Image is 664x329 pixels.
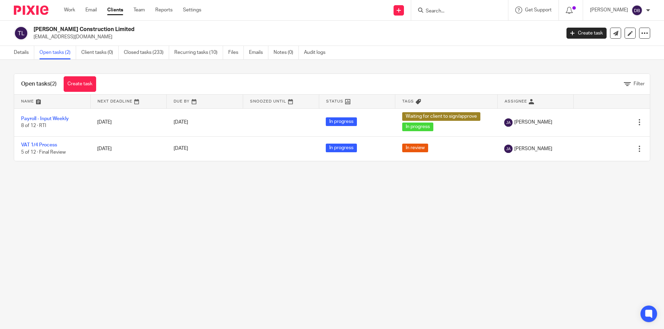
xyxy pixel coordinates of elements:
[14,46,34,59] a: Details
[590,7,628,13] p: [PERSON_NAME]
[631,5,643,16] img: svg%3E
[174,46,223,59] a: Recurring tasks (10)
[566,28,607,39] a: Create task
[504,145,513,153] img: svg%3E
[304,46,331,59] a: Audit logs
[250,99,286,103] span: Snoozed Until
[183,7,201,13] a: Settings
[21,143,57,147] a: VAT 1/4 Process
[514,145,552,152] span: [PERSON_NAME]
[85,7,97,13] a: Email
[64,7,75,13] a: Work
[81,46,119,59] a: Client tasks (0)
[155,7,173,13] a: Reports
[14,6,48,15] img: Pixie
[525,8,552,12] span: Get Support
[326,144,357,152] span: In progress
[402,144,428,152] span: In review
[326,99,343,103] span: Status
[34,33,556,40] p: [EMAIL_ADDRESS][DOMAIN_NAME]
[133,7,145,13] a: Team
[402,99,414,103] span: Tags
[402,112,480,121] span: Waiting for client to sign/approve
[249,46,268,59] a: Emails
[504,118,513,127] img: svg%3E
[39,46,76,59] a: Open tasks (2)
[21,80,57,88] h1: Open tasks
[34,26,452,33] h2: [PERSON_NAME] Construction Limited
[64,76,96,92] a: Create task
[21,150,66,155] span: 5 of 12 · Final Review
[274,46,299,59] a: Notes (0)
[14,26,28,40] img: svg%3E
[90,108,166,136] td: [DATE]
[21,116,69,121] a: Payroll - Input Weekly
[402,123,433,131] span: In progress
[326,117,357,126] span: In progress
[124,46,169,59] a: Closed tasks (233)
[425,8,487,14] input: Search
[228,46,244,59] a: Files
[634,81,645,86] span: Filter
[90,136,166,161] td: [DATE]
[107,7,123,13] a: Clients
[174,146,188,151] span: [DATE]
[21,124,46,128] span: 8 of 12 · RTI
[514,119,552,126] span: [PERSON_NAME]
[174,120,188,125] span: [DATE]
[50,81,57,87] span: (2)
